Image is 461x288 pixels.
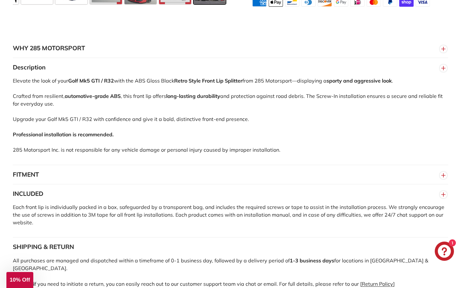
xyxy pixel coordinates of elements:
inbox-online-store-chat: Shopify online store chat [433,242,456,262]
button: WHY 285 MOTORSPORT [13,39,448,58]
strong: Professional installation is recommended. [13,131,114,138]
strong: Retro Style [174,77,201,84]
p: All purchases are managed and dispatched within a timeframe of 0-1 business day, followed by a de... [13,257,448,272]
div: Elevate the look of your with the ABS Gloss Black from 285 Motorsport—displaying a . Crafted from... [13,77,448,165]
button: SHIPPING & RETURN [13,237,448,257]
strong: Golf Mk5 GTI / R32 [68,77,114,84]
strong: long-lasting durability [166,93,220,99]
button: FITMENT [13,165,448,184]
button: Description [13,58,448,77]
span: Each front lip is individually packed in a box, safeguarded by a transparent bag, and includes th... [13,204,444,226]
a: Return Policy [362,281,393,287]
p: f you need to initiate a return, you can easily reach out to our customer support team via chat o... [13,280,448,288]
strong: sporty and aggressive look [327,77,392,84]
div: 10% Off [6,272,33,288]
button: INCLUDED [13,184,448,204]
strong: Front Lip Splitter [202,77,242,84]
strong: 1-3 business days [290,257,334,264]
strong: automotive-grade ABS [65,93,121,99]
span: 10% Off [10,277,30,283]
